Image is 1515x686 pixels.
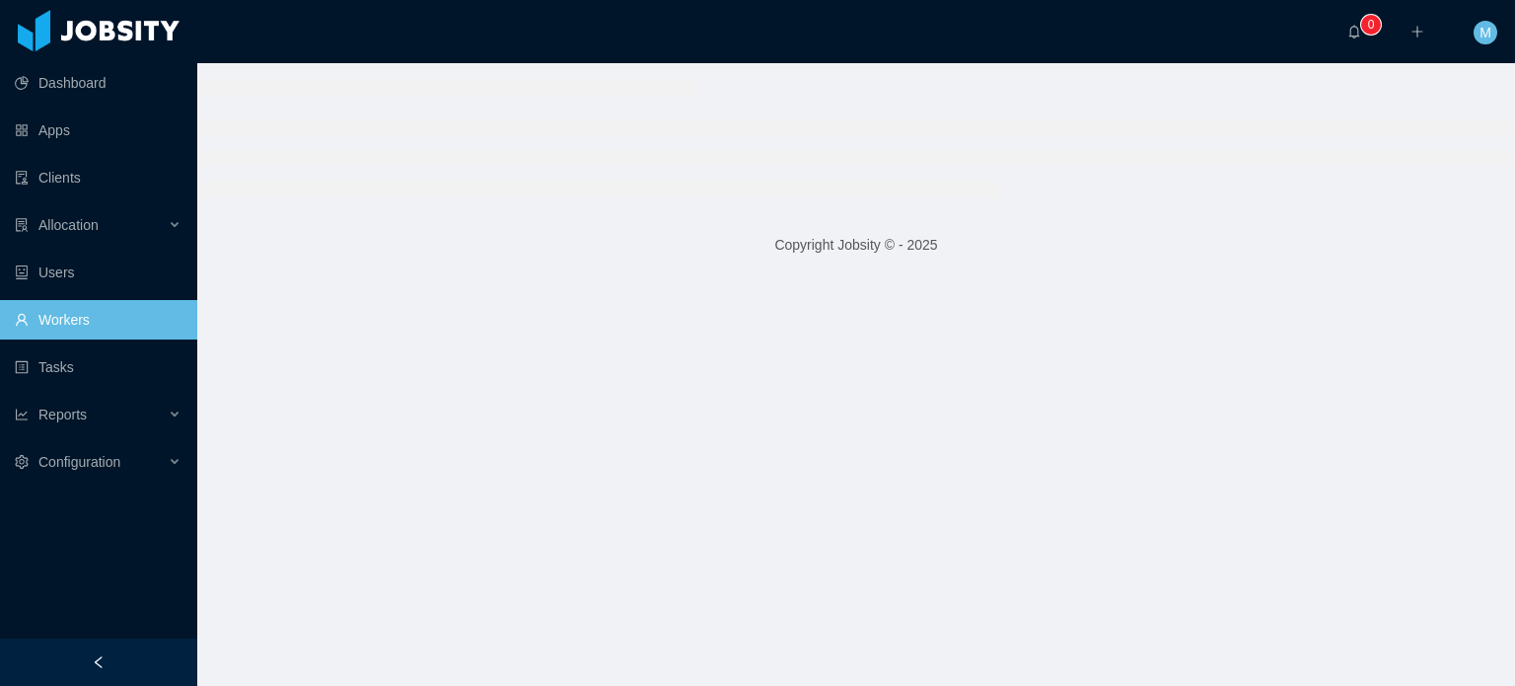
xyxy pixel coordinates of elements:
[15,111,181,150] a: icon: appstoreApps
[15,347,181,387] a: icon: profileTasks
[38,454,120,470] span: Configuration
[15,300,181,340] a: icon: userWorkers
[15,253,181,292] a: icon: robotUsers
[38,407,87,422] span: Reports
[38,217,99,233] span: Allocation
[15,408,29,421] i: icon: line-chart
[1479,21,1491,44] span: M
[1410,25,1424,38] i: icon: plus
[15,63,181,103] a: icon: pie-chartDashboard
[15,455,29,469] i: icon: setting
[197,211,1515,279] footer: Copyright Jobsity © - 2025
[1361,15,1381,35] sup: 0
[15,218,29,232] i: icon: solution
[15,158,181,197] a: icon: auditClients
[1347,25,1361,38] i: icon: bell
